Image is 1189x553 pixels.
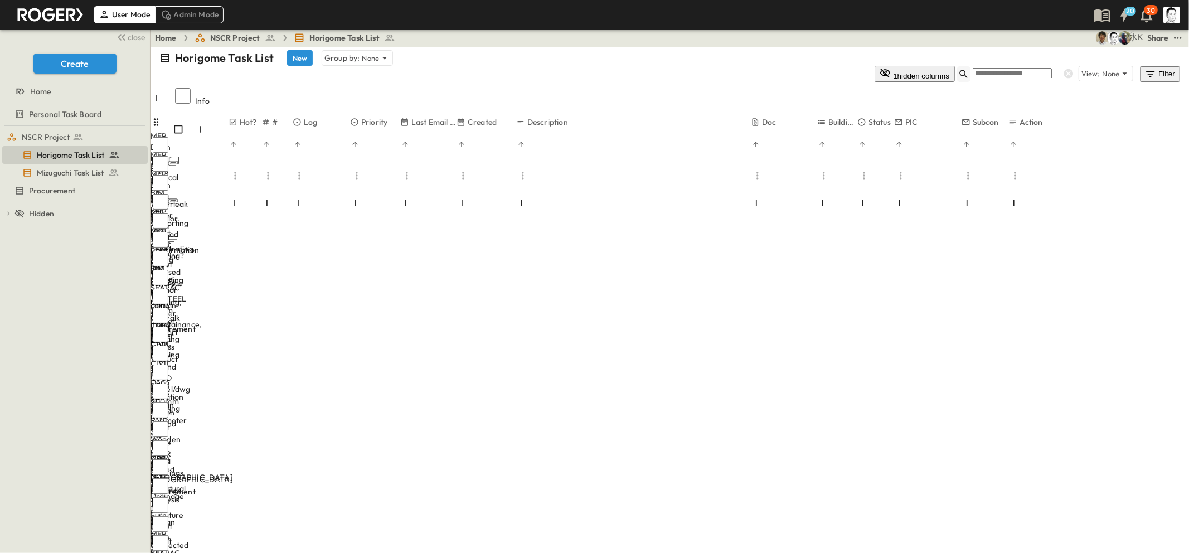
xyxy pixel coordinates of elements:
[1113,5,1135,25] button: 20
[195,85,229,117] div: Info
[155,32,402,43] nav: breadcrumbs
[153,327,168,342] input: Select row
[153,308,168,323] input: Select row
[33,54,117,74] button: Create
[112,29,148,45] button: close
[37,167,104,178] span: Mizuguchi Task List
[1163,7,1180,23] img: Profile Picture
[1147,32,1169,43] div: Share
[195,32,276,43] a: NSCR Project
[2,106,145,122] a: Personal Task Board
[2,128,148,146] div: NSCR Projecttest
[153,384,168,399] input: Select row
[151,396,173,496] div: 300mm trench around the walk way at [GEOGRAPHIC_DATA] buildings
[151,282,173,360] div: SEAPAC AMSTEEL Storm Louver support CALC pending
[128,32,145,43] span: close
[153,213,168,229] input: Select row
[151,415,173,493] div: Perimeter SOG inside NSCR ROW NOC NOV
[153,497,168,513] input: Select row
[210,32,260,43] span: NSCR Project
[153,137,168,153] input: Select row
[362,52,380,64] p: None
[151,206,173,307] div: MEP supporting method of AC outdoor unit above interior roof
[2,146,148,164] div: Horigome Task Listtest
[2,84,145,99] a: Home
[153,365,168,380] input: Select row
[29,109,101,120] span: Personal Task Board
[1107,31,1120,45] img: 堀米 康介(K.HORIGOME) (horigome@bcd.taisei.co.jp)
[151,510,173,543] div: Furniture layout CP04
[1129,31,1143,42] div: 水口 浩一 (MIZUGUCHI Koichi) (mizuguti@bcd.taisei.co.jp)
[153,516,168,532] input: Select row
[151,130,173,186] div: MEP Drain under exp.j NOV
[1118,31,1132,45] img: Joshua Whisenant (josh@tryroger.com)
[2,105,148,123] div: Personal Task Boardtest
[2,182,148,200] div: Procurementtest
[153,251,168,266] input: Select row
[155,32,177,43] a: Home
[309,32,380,43] span: Horigome Task List
[287,50,313,66] button: New
[153,440,168,456] input: Select row
[324,52,360,64] p: Group by:
[153,402,168,418] input: Select row
[153,478,168,494] input: Select row
[1144,68,1176,80] div: Filter
[175,88,191,104] input: Select all rows
[151,263,173,352] div: BIM Modeling door opening, shutter maintainance, ladder access
[30,86,51,97] span: Home
[2,147,145,163] a: Horigome Task List
[2,183,145,198] a: Procurement
[1171,31,1185,45] button: test
[875,66,955,82] button: 1hidden columns
[1127,7,1135,16] h6: 20
[151,301,173,346] div: CP04 Catwalk requirement EDE
[2,164,148,182] div: Mizuguchi Task Listtest
[29,208,54,219] span: Hidden
[153,194,168,210] input: Select row
[294,32,395,43] a: Horigome Task List
[151,434,173,478] div: Wooden door detail drawings
[153,270,168,285] input: Select row
[153,421,168,437] input: Select row
[1103,68,1120,79] p: None
[94,6,156,23] div: User Mode
[1147,6,1155,15] p: 30
[153,156,168,172] input: Select row
[22,132,70,143] span: NSCR Project
[7,129,145,145] a: NSCR Project
[156,6,224,23] div: Admin Mode
[29,185,75,196] span: Procurement
[37,149,104,161] span: Horigome Task List
[1096,31,1109,45] img: 戸島 太一 (T.TOJIMA) (tzmtit00@pub.taisei.co.jp)
[175,50,274,66] p: Horigome Task List
[153,289,168,304] input: Select row
[153,175,168,191] input: Select row
[153,346,168,361] input: Select row
[153,535,168,551] input: Select row
[153,459,168,475] input: Select row
[1081,69,1100,79] p: View:
[153,232,168,248] input: Select row
[1140,66,1180,82] button: Filter
[2,165,145,181] a: Mizuguchi Task List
